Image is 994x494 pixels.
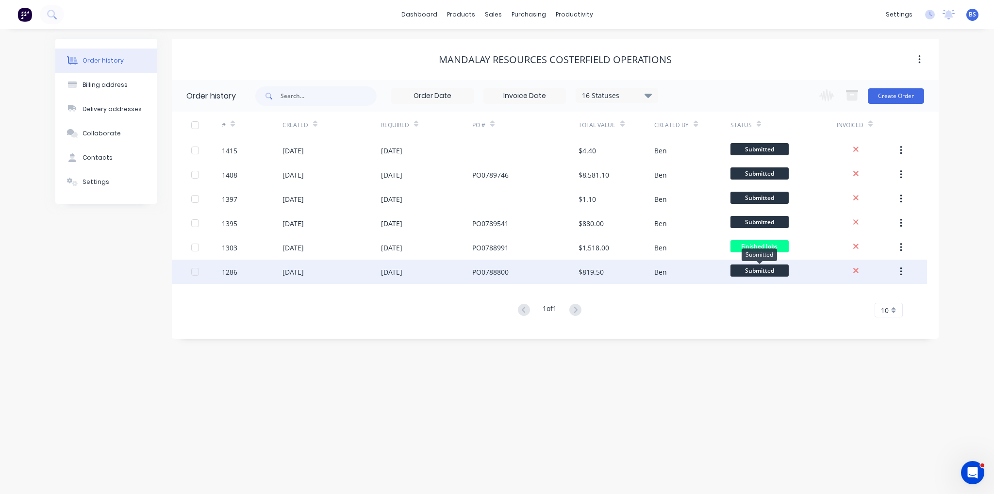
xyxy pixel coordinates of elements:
div: 1303 [222,243,237,253]
div: $819.50 [579,267,604,277]
span: Submitted [730,167,789,180]
div: 1286 [222,267,237,277]
div: [DATE] [381,194,402,204]
div: [DATE] [381,170,402,180]
div: Order history [186,90,236,102]
input: Search... [281,86,377,106]
div: Status [730,121,752,130]
div: Order history [83,56,124,65]
div: [DATE] [381,146,402,156]
a: dashboard [397,7,442,22]
div: Contacts [83,153,113,162]
button: Billing address [55,73,157,97]
div: $4.40 [579,146,596,156]
div: purchasing [507,7,551,22]
div: [DATE] [381,243,402,253]
div: 16 Statuses [576,90,658,101]
div: PO # [472,121,485,130]
iframe: Intercom live chat [961,461,984,484]
div: 1408 [222,170,237,180]
input: Order Date [392,89,473,103]
div: Status [730,112,837,138]
div: [DATE] [381,218,402,229]
div: Ben [654,218,667,229]
div: Collaborate [83,129,121,138]
div: [DATE] [282,194,304,204]
div: 1 of 1 [543,303,557,317]
div: Submitted [742,248,777,261]
div: Required [381,112,472,138]
span: BS [969,10,976,19]
div: [DATE] [282,267,304,277]
button: Collaborate [55,121,157,146]
div: Ben [654,267,667,277]
div: PO0788800 [472,267,509,277]
div: Required [381,121,409,130]
div: $880.00 [579,218,604,229]
div: Billing address [83,81,128,89]
button: Settings [55,170,157,194]
button: Delivery addresses [55,97,157,121]
div: [DATE] [381,267,402,277]
div: 1395 [222,218,237,229]
span: Submitted [730,143,789,155]
div: Delivery addresses [83,105,142,114]
input: Invoice Date [484,89,565,103]
div: $1,518.00 [579,243,609,253]
img: Factory [17,7,32,22]
div: Ben [654,243,667,253]
div: Created [282,121,308,130]
div: PO0789746 [472,170,509,180]
div: Created By [654,121,689,130]
div: Ben [654,146,667,156]
span: Submitted [730,216,789,228]
div: $1.10 [579,194,596,204]
div: # [222,121,226,130]
div: Ben [654,194,667,204]
span: 10 [881,305,889,315]
div: productivity [551,7,598,22]
span: Submitted [730,192,789,204]
div: products [442,7,480,22]
button: Contacts [55,146,157,170]
div: [DATE] [282,243,304,253]
div: 1415 [222,146,237,156]
div: Settings [83,178,109,186]
div: sales [480,7,507,22]
div: settings [881,7,917,22]
div: Mandalay Resources Costerfield Operations [439,54,672,66]
div: PO0788991 [472,243,509,253]
div: Invoiced [837,121,863,130]
div: Created [282,112,381,138]
div: # [222,112,282,138]
div: Total Value [579,121,615,130]
div: PO # [472,112,579,138]
div: Created By [654,112,730,138]
div: [DATE] [282,170,304,180]
button: Order history [55,49,157,73]
div: 1397 [222,194,237,204]
button: Create Order [868,88,924,104]
div: $8,581.10 [579,170,609,180]
div: [DATE] [282,146,304,156]
span: Submitted [730,264,789,277]
div: PO0789541 [472,218,509,229]
div: Total Value [579,112,654,138]
span: Finished Jobs [730,240,789,252]
div: Invoiced [837,112,897,138]
div: Ben [654,170,667,180]
div: [DATE] [282,218,304,229]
